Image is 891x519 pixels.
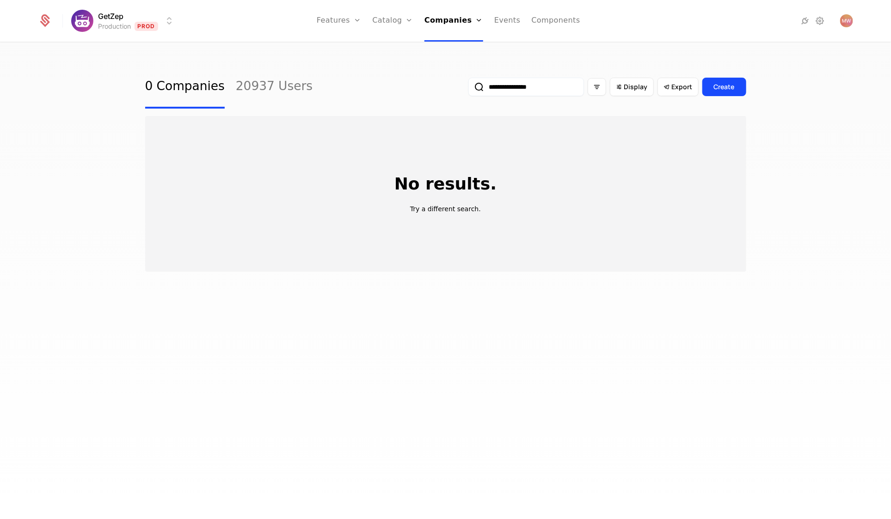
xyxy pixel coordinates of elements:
button: Filter options [588,78,606,96]
button: Select environment [74,11,175,31]
button: Display [610,78,654,96]
button: Create [702,78,746,96]
span: Export [672,82,693,92]
span: Display [624,82,648,92]
a: Settings [814,15,825,26]
img: Matt Wood [840,14,853,27]
a: 0 Companies [145,65,225,109]
a: 20937 Users [236,65,313,109]
div: Create [714,82,735,92]
img: GetZep [71,10,93,32]
div: Production [98,22,131,31]
p: No results. [394,175,497,193]
span: Prod [135,22,158,31]
span: GetZep [98,11,123,22]
button: Export [657,78,699,96]
p: Try a different search. [410,204,481,214]
a: Integrations [799,15,811,26]
button: Open user button [840,14,853,27]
